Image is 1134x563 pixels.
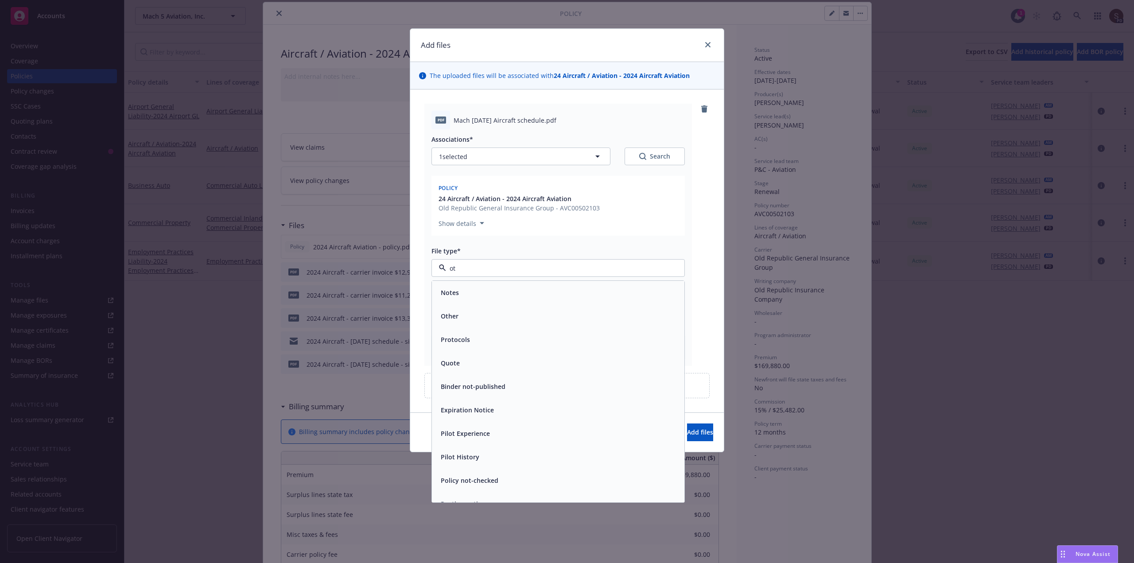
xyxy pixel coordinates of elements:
span: File type* [431,247,461,255]
button: Notes [441,288,459,297]
input: Filter by keyword [446,264,667,273]
button: Protocols [441,335,470,344]
div: Drag to move [1057,546,1068,563]
button: Quote [441,358,460,368]
div: Upload new files [424,373,710,398]
button: Nova Assist [1057,545,1118,563]
span: Nova Assist [1076,550,1111,558]
button: Other [441,311,458,321]
button: Binder not-published [441,382,505,391]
